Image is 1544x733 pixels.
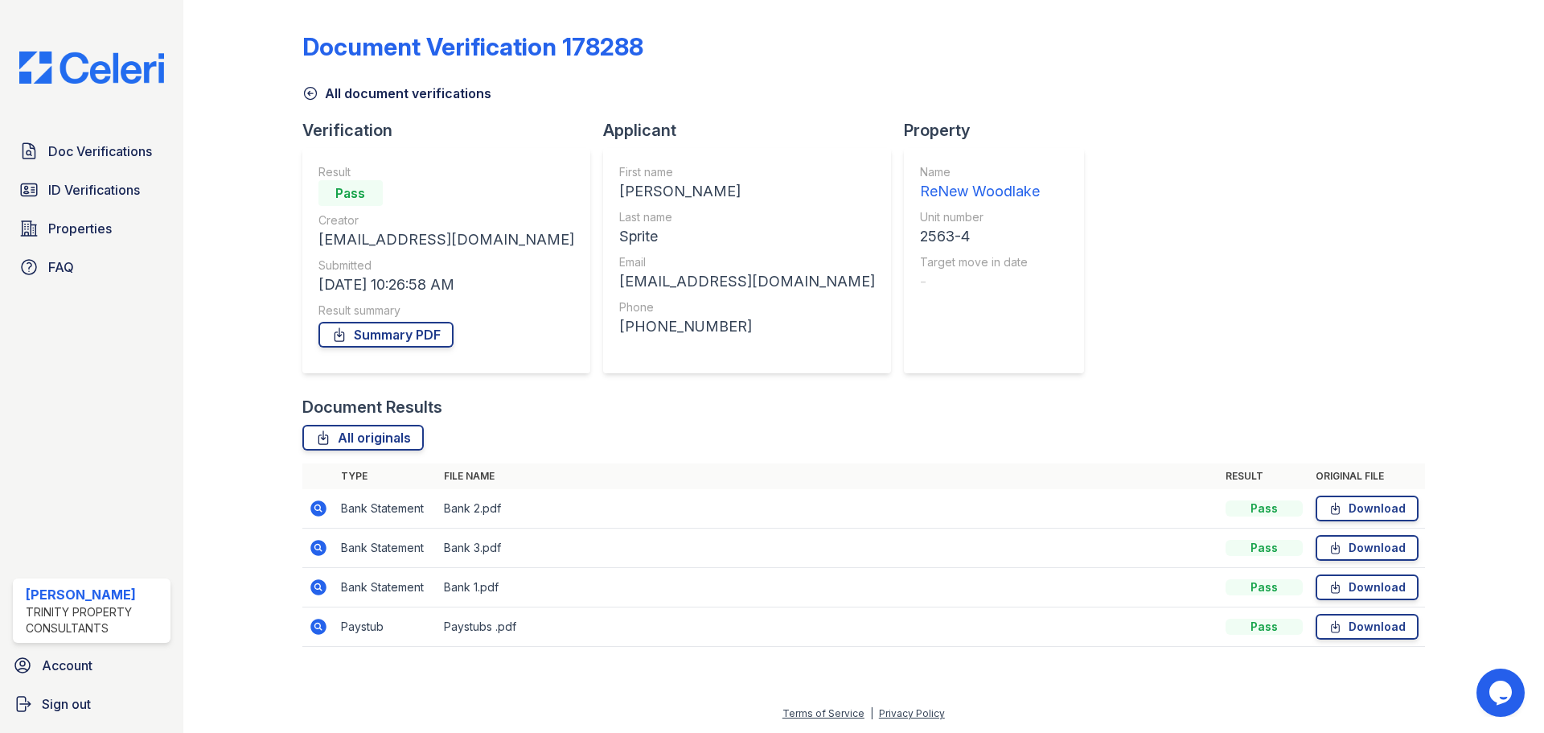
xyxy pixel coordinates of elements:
[318,303,574,319] div: Result summary
[48,257,74,277] span: FAQ
[619,225,875,248] div: Sprite
[6,688,177,720] a: Sign out
[6,649,177,682] a: Account
[1316,496,1419,521] a: Download
[920,164,1040,180] div: Name
[1476,669,1528,717] iframe: chat widget
[904,119,1097,142] div: Property
[318,229,574,251] div: [EMAIL_ADDRESS][DOMAIN_NAME]
[42,694,91,714] span: Sign out
[318,257,574,274] div: Submitted
[1316,574,1419,600] a: Download
[920,180,1040,203] div: ReNew Woodlake
[302,32,643,61] div: Document Verification 178288
[26,604,164,636] div: Trinity Property Consultants
[920,270,1040,293] div: -
[870,707,873,719] div: |
[1226,540,1303,556] div: Pass
[437,607,1219,647] td: Paystubs .pdf
[335,529,437,568] td: Bank Statement
[48,142,152,161] span: Doc Verifications
[13,212,170,245] a: Properties
[335,463,437,489] th: Type
[437,489,1219,529] td: Bank 2.pdf
[879,707,945,719] a: Privacy Policy
[48,219,112,238] span: Properties
[619,180,875,203] div: [PERSON_NAME]
[42,656,92,675] span: Account
[1309,463,1425,489] th: Original file
[1316,535,1419,561] a: Download
[13,251,170,283] a: FAQ
[335,607,437,647] td: Paystub
[920,225,1040,248] div: 2563-4
[335,489,437,529] td: Bank Statement
[13,135,170,167] a: Doc Verifications
[1226,579,1303,595] div: Pass
[437,568,1219,607] td: Bank 1.pdf
[619,270,875,293] div: [EMAIL_ADDRESS][DOMAIN_NAME]
[318,164,574,180] div: Result
[318,180,383,206] div: Pass
[920,164,1040,203] a: Name ReNew Woodlake
[603,119,904,142] div: Applicant
[318,322,454,348] a: Summary PDF
[302,84,491,103] a: All document verifications
[48,180,140,200] span: ID Verifications
[13,174,170,206] a: ID Verifications
[6,51,177,84] img: CE_Logo_Blue-a8612792a0a2168367f1c8372b55b34899dd931a85d93a1a3d3e32e68fde9ad4.png
[437,463,1219,489] th: File name
[619,209,875,225] div: Last name
[920,209,1040,225] div: Unit number
[1219,463,1309,489] th: Result
[437,529,1219,568] td: Bank 3.pdf
[619,164,875,180] div: First name
[1226,500,1303,517] div: Pass
[920,254,1040,270] div: Target move in date
[335,568,437,607] td: Bank Statement
[26,585,164,604] div: [PERSON_NAME]
[318,212,574,229] div: Creator
[1226,619,1303,635] div: Pass
[619,315,875,338] div: [PHONE_NUMBER]
[302,396,442,418] div: Document Results
[1316,614,1419,640] a: Download
[619,299,875,315] div: Phone
[302,425,424,451] a: All originals
[302,119,603,142] div: Verification
[318,274,574,296] div: [DATE] 10:26:58 AM
[619,254,875,270] div: Email
[782,707,864,719] a: Terms of Service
